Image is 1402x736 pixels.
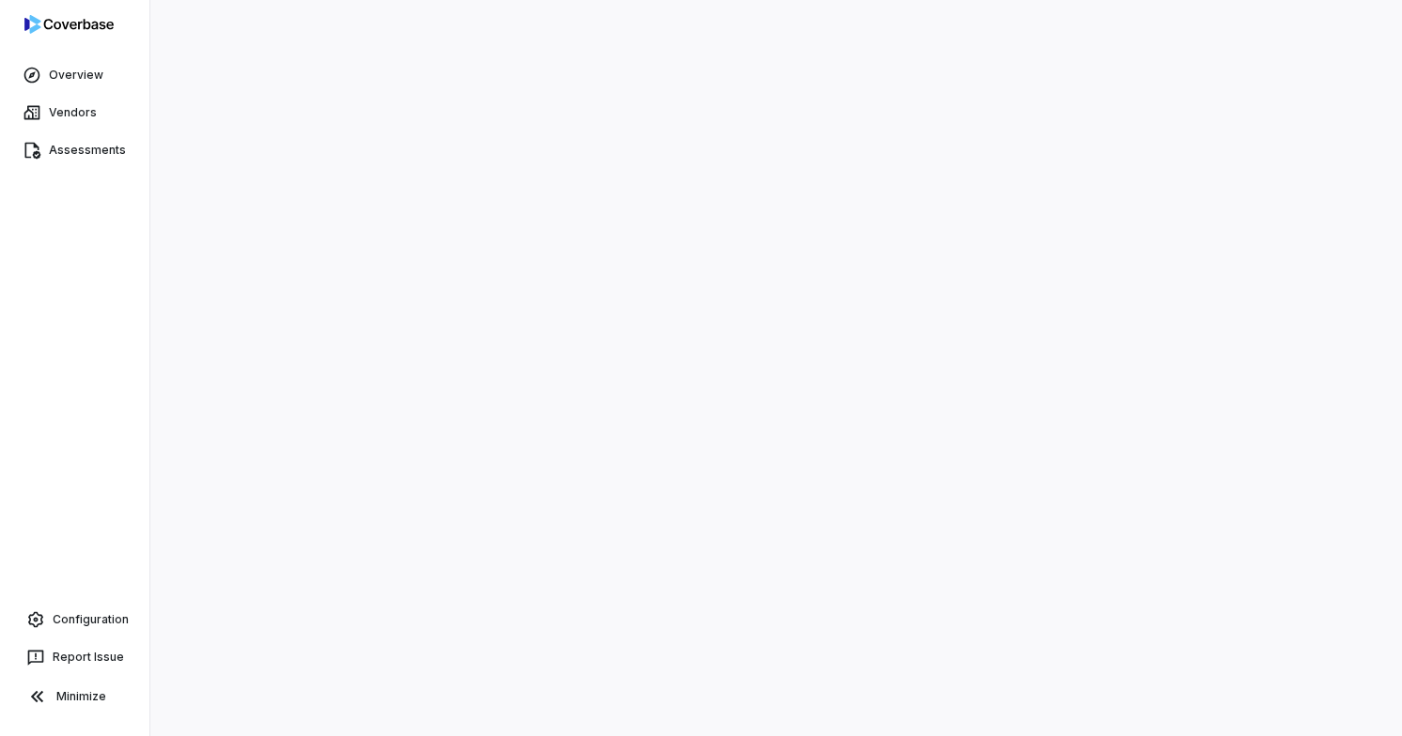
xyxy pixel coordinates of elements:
img: logo-D7KZi-bG.svg [24,15,114,34]
a: Overview [4,58,146,92]
button: Report Issue [8,640,142,674]
span: Report Issue [53,650,124,665]
span: Minimize [56,689,106,704]
span: Vendors [49,105,97,120]
span: Overview [49,68,103,83]
a: Configuration [8,603,142,636]
a: Vendors [4,96,146,130]
span: Assessments [49,143,126,158]
a: Assessments [4,133,146,167]
button: Minimize [8,678,142,715]
span: Configuration [53,612,129,627]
